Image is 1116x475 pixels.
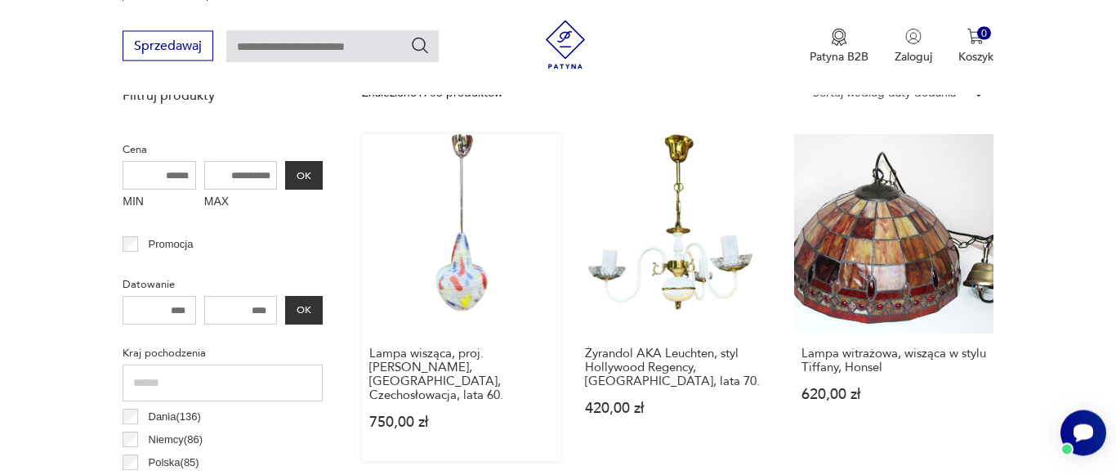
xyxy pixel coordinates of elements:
[541,20,590,69] img: Patyna - sklep z meblami i dekoracjami vintage
[204,190,278,216] label: MAX
[123,87,323,105] p: Filtruj produkty
[895,28,932,64] button: Zaloguj
[977,26,991,40] div: 0
[585,347,770,388] h3: Żyrandol AKA Leuchten, styl Hollywood Regency, [GEOGRAPHIC_DATA], lata 70.
[369,415,554,429] p: 750,00 zł
[810,48,868,64] p: Patyna B2B
[801,388,986,401] p: 620,00 zł
[285,296,323,325] button: OK
[149,454,199,472] p: Polska ( 85 )
[285,161,323,190] button: OK
[810,28,868,64] a: Ikona medaluPatyna B2B
[810,28,868,64] button: Patyna B2B
[123,30,213,60] button: Sprzedawaj
[578,134,777,461] a: Żyrandol AKA Leuchten, styl Hollywood Regency, Niemcy, lata 70.Żyrandol AKA Leuchten, styl Hollyw...
[123,344,323,362] p: Kraj pochodzenia
[410,35,430,55] button: Szukaj
[585,401,770,415] p: 420,00 zł
[831,28,847,46] img: Ikona medalu
[149,431,203,449] p: Niemcy ( 86 )
[369,347,554,402] h3: Lampa wisząca, proj. [PERSON_NAME], [GEOGRAPHIC_DATA], Czechosłowacja, lata 60.
[958,48,993,64] p: Koszyk
[149,408,201,426] p: Dania ( 136 )
[905,28,922,44] img: Ikonka użytkownika
[123,41,213,52] a: Sprzedawaj
[123,141,323,159] p: Cena
[1060,410,1106,455] iframe: Smartsupp widget button
[801,347,986,374] h3: Lampa witrażowa, wisząca w stylu Tiffany, Honsel
[123,276,323,294] p: Datowanie
[967,28,984,44] img: Ikona koszyka
[362,134,561,461] a: Lampa wisząca, proj. J. Junek, Zukov, Czechosłowacja, lata 60.Lampa wisząca, proj. [PERSON_NAME],...
[123,190,196,216] label: MIN
[958,28,993,64] button: 0Koszyk
[149,235,194,253] p: Promocja
[794,134,993,461] a: Lampa witrażowa, wisząca w stylu Tiffany, HonselLampa witrażowa, wisząca w stylu Tiffany, Honsel6...
[895,48,932,64] p: Zaloguj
